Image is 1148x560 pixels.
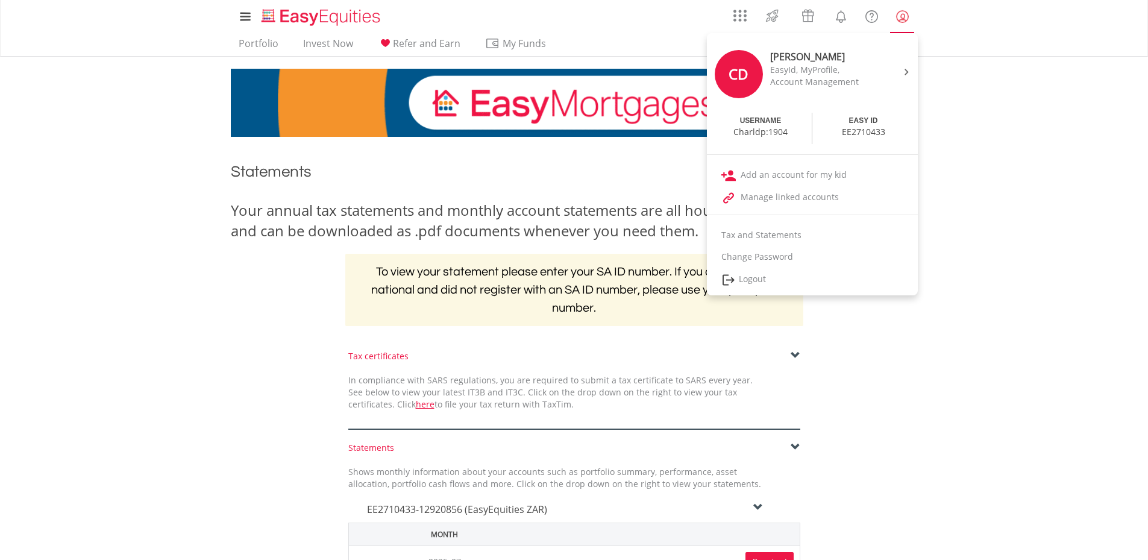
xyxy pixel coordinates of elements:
[826,3,856,27] a: Notifications
[485,36,564,51] span: My Funds
[259,7,385,27] img: EasyEquities_Logo.png
[397,398,574,410] span: Click to file your tax return with TaxTim.
[842,126,885,138] div: EE2710433
[770,50,871,64] div: [PERSON_NAME]
[348,374,753,410] span: In compliance with SARS regulations, you are required to submit a tax certificate to SARS every y...
[707,164,918,186] a: Add an account for my kid
[298,37,358,56] a: Invest Now
[740,116,782,126] div: USERNAME
[348,523,541,546] th: Month
[339,466,770,490] div: Shows monthly information about your accounts such as portfolio summary, performance, asset alloc...
[707,268,918,292] a: Logout
[707,186,918,209] a: Manage linked accounts
[345,254,803,326] h2: To view your statement please enter your SA ID number. If you are a foreign national and did not ...
[762,6,782,25] img: thrive-v2.svg
[707,246,918,268] a: Change Password
[348,442,800,454] div: Statements
[416,398,434,410] a: here
[849,116,878,126] div: EASY ID
[707,224,918,246] a: Tax and Statements
[856,3,887,27] a: FAQ's and Support
[726,3,754,22] a: AppsGrid
[231,164,312,180] span: Statements
[790,3,826,25] a: Vouchers
[234,37,283,56] a: Portfolio
[770,76,871,88] div: Account Management
[733,126,788,138] div: Charldp:1904
[348,350,800,362] div: Tax certificates
[707,36,918,148] a: CD [PERSON_NAME] EasyId, MyProfile, Account Management USERNAME Charldp:1904 EASY ID EE2710433
[257,3,385,27] a: Home page
[231,200,918,242] div: Your annual tax statements and monthly account statements are all housed conveniently on this pag...
[733,9,747,22] img: grid-menu-icon.svg
[798,6,818,25] img: vouchers-v2.svg
[231,69,918,137] img: EasyMortage Promotion Banner
[393,37,460,50] span: Refer and Earn
[770,64,871,76] div: EasyId, MyProfile,
[887,3,918,30] a: My Profile
[367,503,547,516] span: EE2710433-12920856 (EasyEquities ZAR)
[715,50,763,98] div: CD
[373,37,465,56] a: Refer and Earn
